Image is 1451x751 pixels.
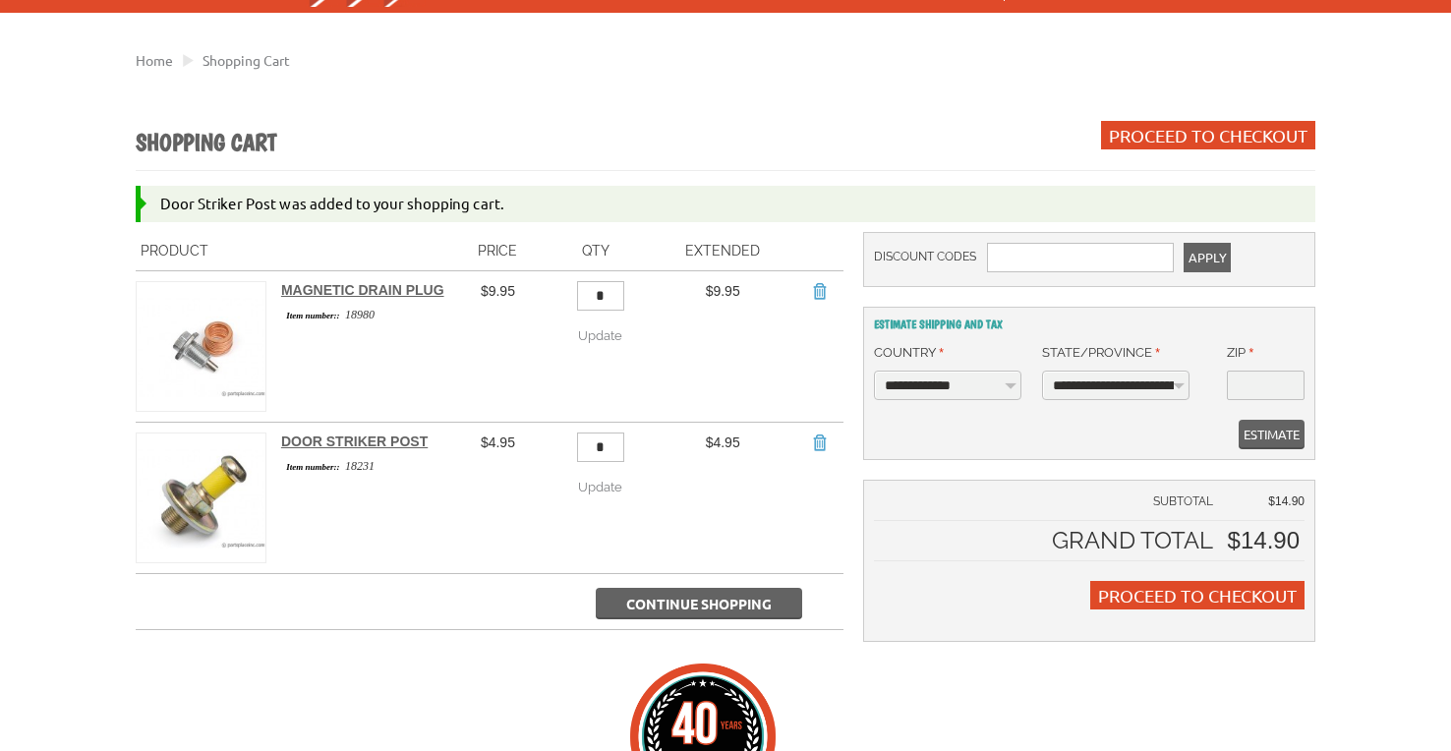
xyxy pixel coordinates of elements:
a: Magnetic Drain Plug [281,282,444,298]
span: Item number:: [281,309,345,322]
div: 18980 [281,306,452,323]
span: $4.95 [706,434,740,450]
h2: Estimate Shipping and Tax [874,318,1305,331]
span: Update [578,480,622,494]
a: Door Striker Post [281,433,428,449]
a: Home [136,51,173,69]
label: Discount Codes [874,243,977,271]
div: 18231 [281,457,452,475]
label: Country [874,343,944,363]
span: $4.95 [481,434,515,450]
button: Proceed to Checkout [1101,121,1315,149]
span: Continue Shopping [626,595,772,612]
button: Continue Shopping [596,588,802,619]
label: Zip [1227,343,1253,363]
strong: Grand Total [1052,526,1213,554]
button: Proceed to Checkout [1090,581,1305,609]
span: Update [578,328,622,343]
span: $9.95 [481,283,515,299]
th: Qty [539,232,651,271]
a: Remove Item [809,433,829,452]
span: Apply [1189,243,1226,272]
label: State/Province [1042,343,1160,363]
span: $14.90 [1228,527,1300,553]
a: Remove Item [809,281,829,301]
span: Estimate [1244,420,1300,449]
span: Item number:: [281,460,345,474]
a: Shopping Cart [203,51,290,69]
span: Proceed to Checkout [1109,125,1307,145]
span: $9.95 [706,283,740,299]
th: Extended [652,232,794,271]
span: Proceed to Checkout [1098,585,1297,606]
h1: Shopping Cart [136,128,276,159]
img: Door Striker Post [137,433,265,562]
td: Subtotal [874,491,1223,521]
button: Apply [1184,243,1231,272]
span: Door Striker Post was added to your shopping cart. [160,194,504,212]
span: $14.90 [1268,494,1305,508]
span: Price [478,243,517,259]
button: Estimate [1239,420,1305,449]
img: Magnetic Drain Plug [137,282,265,411]
span: Product [141,243,208,259]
